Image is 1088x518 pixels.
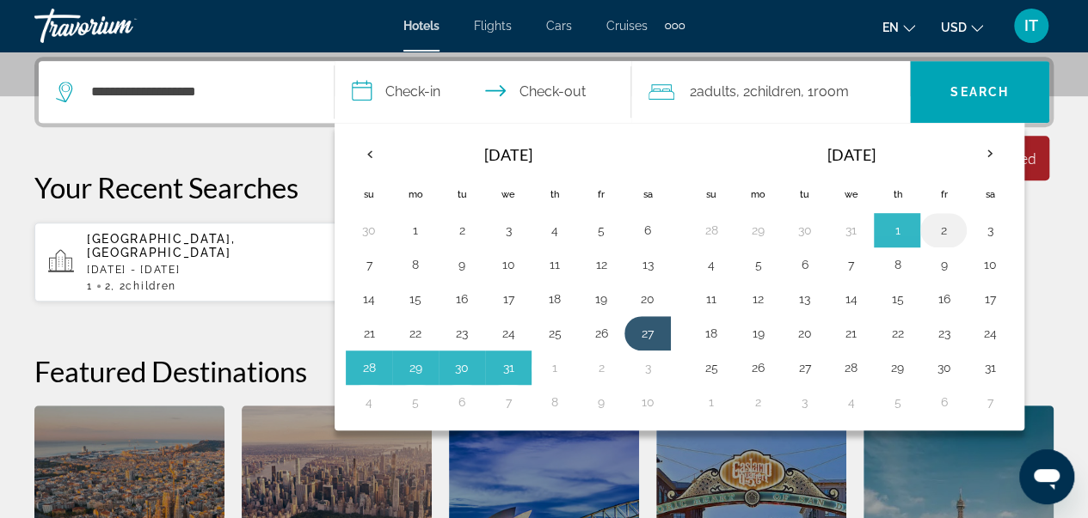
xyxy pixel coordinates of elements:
button: Day 5 [402,390,429,414]
button: Day 30 [930,356,957,380]
button: Day 2 [930,218,957,242]
button: Day 11 [698,287,725,311]
button: Day 24 [495,321,522,345]
button: Search [910,61,1049,123]
a: Flights [474,19,512,33]
button: Day 22 [883,321,911,345]
span: Search [950,85,1009,99]
span: , 2 [111,280,176,292]
button: Day 10 [976,253,1004,277]
span: Children [750,83,801,100]
button: Day 28 [837,356,864,380]
th: [DATE] [392,134,624,175]
button: Day 1 [883,218,911,242]
button: Next month [967,134,1013,174]
button: Day 2 [744,390,771,414]
th: [DATE] [735,134,967,175]
button: Day 11 [541,253,569,277]
span: en [882,21,899,34]
button: Day 15 [402,287,429,311]
button: Day 29 [402,356,429,380]
button: Day 16 [448,287,476,311]
button: Day 25 [541,321,569,345]
a: Cruises [606,19,648,33]
span: , 1 [801,80,849,104]
button: Day 14 [355,287,383,311]
button: Day 19 [587,287,615,311]
button: Day 27 [634,321,661,345]
span: , 2 [736,80,801,104]
button: Day 20 [634,287,661,311]
button: Day 18 [698,321,725,345]
button: Day 15 [883,287,911,311]
button: Day 4 [698,253,725,277]
button: Day 1 [698,390,725,414]
button: Day 6 [790,253,818,277]
span: 2 [690,80,736,104]
button: Day 12 [744,287,771,311]
a: Hotels [403,19,440,33]
button: Day 3 [976,218,1004,242]
button: Day 26 [744,356,771,380]
button: Day 30 [448,356,476,380]
button: Change currency [941,15,983,40]
button: Day 17 [495,287,522,311]
button: Day 8 [883,253,911,277]
button: Day 29 [883,356,911,380]
span: Children [126,280,175,292]
button: Day 25 [698,356,725,380]
button: Day 16 [930,287,957,311]
button: Day 24 [976,321,1004,345]
button: Day 1 [402,218,429,242]
button: Day 7 [355,253,383,277]
span: Adults [697,83,736,100]
span: IT [1024,17,1038,34]
h2: Featured Destinations [34,354,1054,388]
button: Day 7 [976,390,1004,414]
button: Day 21 [837,321,864,345]
button: Day 19 [744,321,771,345]
button: Day 14 [837,287,864,311]
button: Day 28 [698,218,725,242]
button: Day 3 [790,390,818,414]
button: Day 1 [541,356,569,380]
button: Day 10 [495,253,522,277]
button: Day 30 [790,218,818,242]
button: Change language [882,15,915,40]
span: Room [814,83,849,100]
button: Day 31 [837,218,864,242]
button: User Menu [1009,8,1054,44]
span: USD [941,21,967,34]
button: Day 6 [448,390,476,414]
button: Day 3 [634,356,661,380]
button: Day 9 [587,390,615,414]
button: Day 4 [541,218,569,242]
button: Day 4 [355,390,383,414]
span: [GEOGRAPHIC_DATA], [GEOGRAPHIC_DATA] [87,232,235,259]
div: Search widget [39,61,1049,123]
button: Day 22 [402,321,429,345]
button: Day 29 [744,218,771,242]
button: Day 7 [495,390,522,414]
button: Day 8 [541,390,569,414]
button: Day 31 [976,356,1004,380]
button: Day 7 [837,253,864,277]
button: Day 9 [930,253,957,277]
button: Day 5 [744,253,771,277]
button: Day 23 [930,321,957,345]
span: 2 [105,280,112,292]
button: [GEOGRAPHIC_DATA], [GEOGRAPHIC_DATA][DATE] - [DATE]12, 2Children [34,222,363,302]
button: Day 3 [495,218,522,242]
button: Day 30 [355,218,383,242]
button: Day 8 [402,253,429,277]
button: Day 10 [634,390,661,414]
button: Day 13 [634,253,661,277]
button: Day 2 [587,356,615,380]
button: Day 9 [448,253,476,277]
button: Previous month [346,134,392,174]
button: Day 26 [587,321,615,345]
button: Day 23 [448,321,476,345]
